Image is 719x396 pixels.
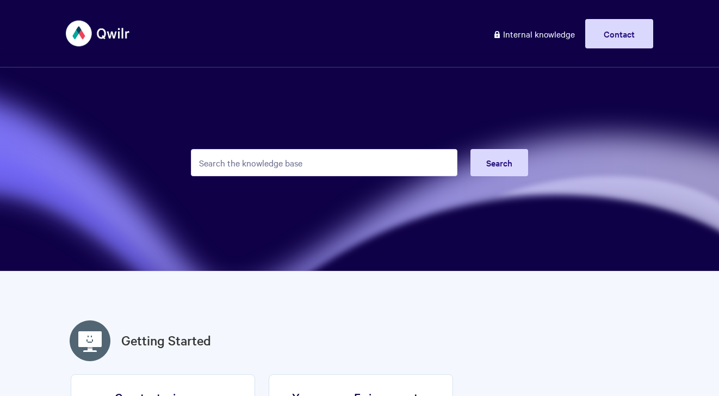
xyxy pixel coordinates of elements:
input: Search the knowledge base [191,149,457,176]
a: Contact [585,19,653,48]
a: Internal knowledge [485,19,583,48]
img: Qwilr Help Center [66,13,131,54]
span: Search [486,157,512,169]
button: Search [470,149,528,176]
a: Getting Started [121,331,211,350]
